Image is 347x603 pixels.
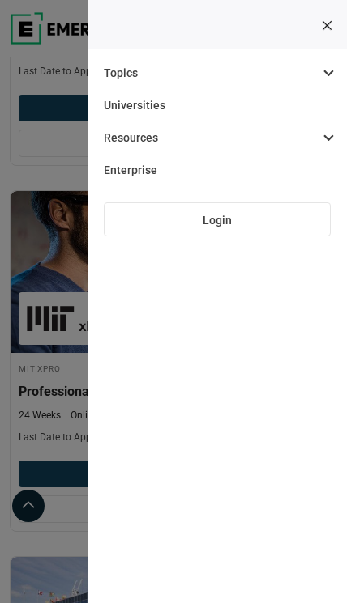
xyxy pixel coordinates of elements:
a: Enterprise [96,154,339,186]
button: Toggle Menu [321,20,341,32]
a: Resources [96,121,339,154]
a: Login [104,202,331,236]
a: Topics [96,57,339,89]
a: Universities [96,89,339,121]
